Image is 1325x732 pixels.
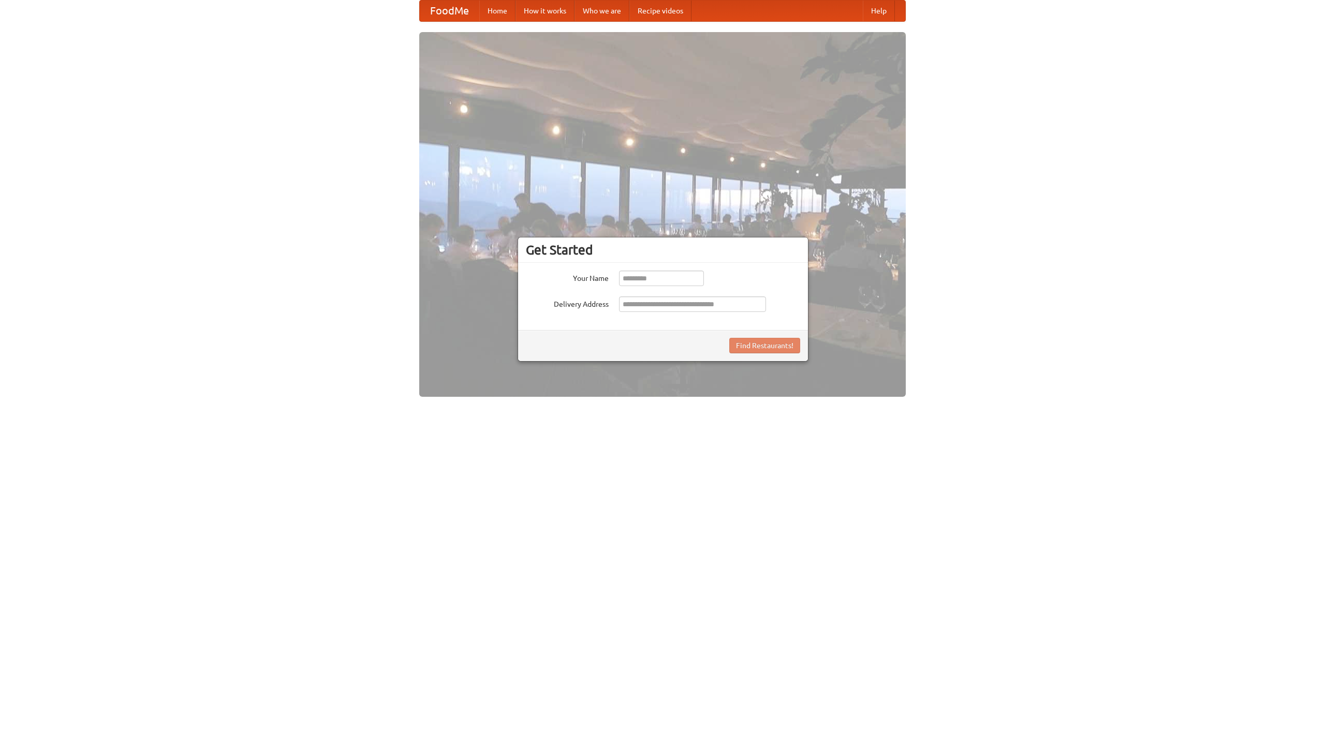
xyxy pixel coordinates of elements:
a: Who we are [575,1,629,21]
label: Your Name [526,271,609,283]
a: Home [479,1,516,21]
a: How it works [516,1,575,21]
a: Recipe videos [629,1,691,21]
button: Find Restaurants! [729,338,800,353]
h3: Get Started [526,242,800,258]
a: FoodMe [420,1,479,21]
a: Help [863,1,895,21]
label: Delivery Address [526,296,609,309]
